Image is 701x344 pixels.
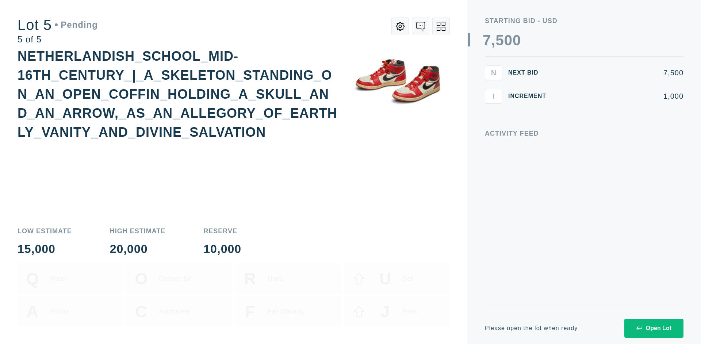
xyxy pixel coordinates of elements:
div: Starting Bid - USD [485,18,683,24]
div: Increment [508,93,552,99]
div: 5 of 5 [18,35,98,44]
span: N [491,68,496,77]
div: 7,500 [558,69,683,76]
button: Open Lot [624,319,683,338]
div: 10,000 [203,243,241,255]
div: 15,000 [18,243,72,255]
div: Please open the lot when ready [485,325,578,331]
span: I [493,92,495,100]
div: 20,000 [110,243,166,255]
div: NETHERLANDISH_SCHOOL_MID-16TH_CENTURY_|_A_SKELETON_STANDING_ON_AN_OPEN_COFFIN_HOLDING_A_SKULL_AND... [18,49,337,140]
div: 0 [513,33,521,48]
div: Reserve [203,228,241,234]
div: 5 [495,33,504,48]
div: Next Bid [508,70,552,76]
div: 1,000 [558,92,683,100]
div: 7 [483,33,491,48]
div: Activity Feed [485,130,683,137]
button: N [485,65,502,80]
button: I [485,89,502,103]
div: , [491,33,495,179]
div: Lot 5 [18,18,98,32]
div: 0 [504,33,513,48]
div: High Estimate [110,228,166,234]
div: Open Lot [636,325,671,332]
div: Pending [55,20,98,29]
div: Low Estimate [18,228,72,234]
